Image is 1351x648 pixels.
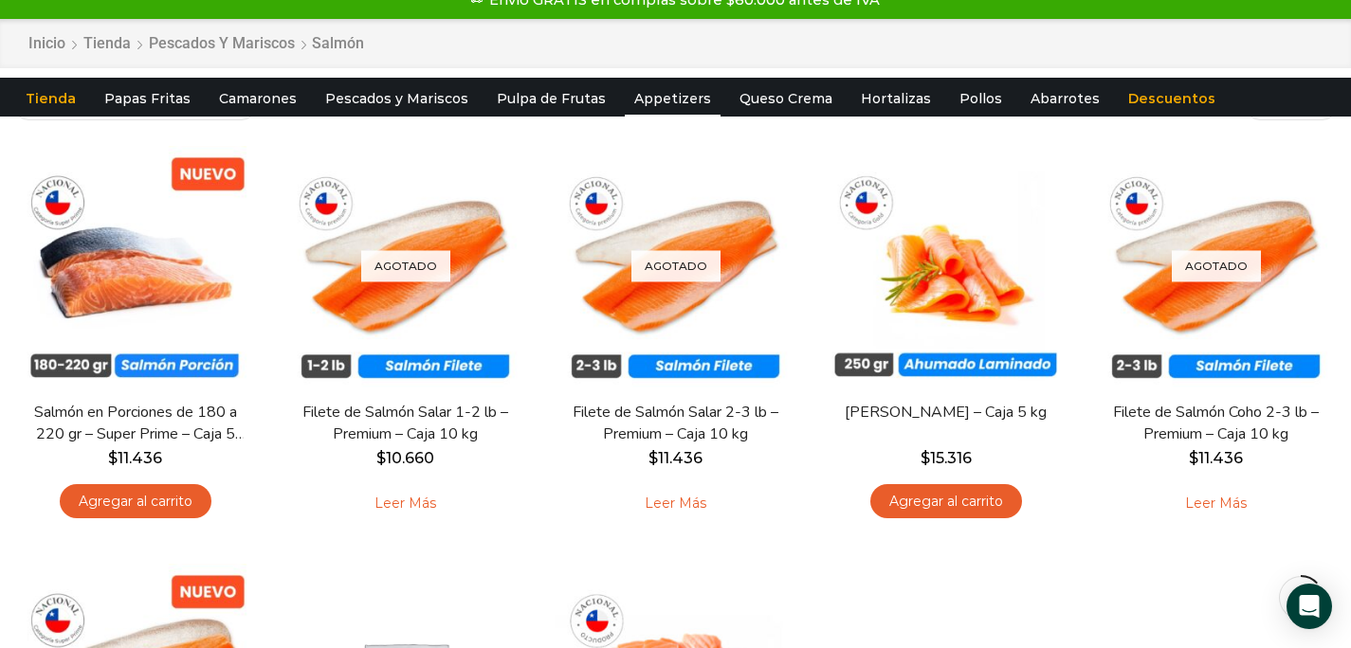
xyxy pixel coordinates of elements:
[376,449,434,467] bdi: 10.660
[376,449,386,467] span: $
[345,484,466,524] a: Leé más sobre “Filete de Salmón Salar 1-2 lb – Premium - Caja 10 kg”
[210,81,306,117] a: Camarones
[625,81,721,117] a: Appetizers
[1172,251,1261,282] p: Agotado
[950,81,1012,117] a: Pollos
[27,33,66,55] a: Inicio
[631,251,721,282] p: Agotado
[16,81,85,117] a: Tienda
[297,402,515,445] a: Filete de Salmón Salar 1-2 lb – Premium – Caja 10 kg
[108,449,118,467] span: $
[1189,449,1198,467] span: $
[108,449,162,467] bdi: 11.436
[851,81,940,117] a: Hortalizas
[1107,402,1325,445] a: Filete de Salmón Coho 2-3 lb – Premium – Caja 10 kg
[361,251,450,282] p: Agotado
[1119,81,1225,117] a: Descuentos
[1156,484,1276,524] a: Leé más sobre “Filete de Salmón Coho 2-3 lb - Premium - Caja 10 kg”
[567,402,785,445] a: Filete de Salmón Salar 2-3 lb – Premium – Caja 10 kg
[312,34,364,52] h1: Salmón
[921,449,972,467] bdi: 15.316
[837,402,1055,423] a: [PERSON_NAME] – Caja 5 kg
[487,81,615,117] a: Pulpa de Frutas
[1287,584,1332,629] div: Open Intercom Messenger
[148,33,296,55] a: Pescados y Mariscos
[82,33,132,55] a: Tienda
[95,81,200,117] a: Papas Fritas
[1189,449,1243,467] bdi: 11.436
[60,484,211,519] a: Agregar al carrito: “Salmón en Porciones de 180 a 220 gr - Super Prime - Caja 5 kg”
[730,81,842,117] a: Queso Crema
[648,449,658,467] span: $
[316,81,478,117] a: Pescados y Mariscos
[615,484,736,524] a: Leé más sobre “Filete de Salmón Salar 2-3 lb - Premium - Caja 10 kg”
[648,449,703,467] bdi: 11.436
[870,484,1022,519] a: Agregar al carrito: “Salmón Ahumado Laminado - Caja 5 kg”
[921,449,930,467] span: $
[27,33,364,55] nav: Breadcrumb
[27,402,245,445] a: Salmón en Porciones de 180 a 220 gr – Super Prime – Caja 5 kg
[1021,81,1109,117] a: Abarrotes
